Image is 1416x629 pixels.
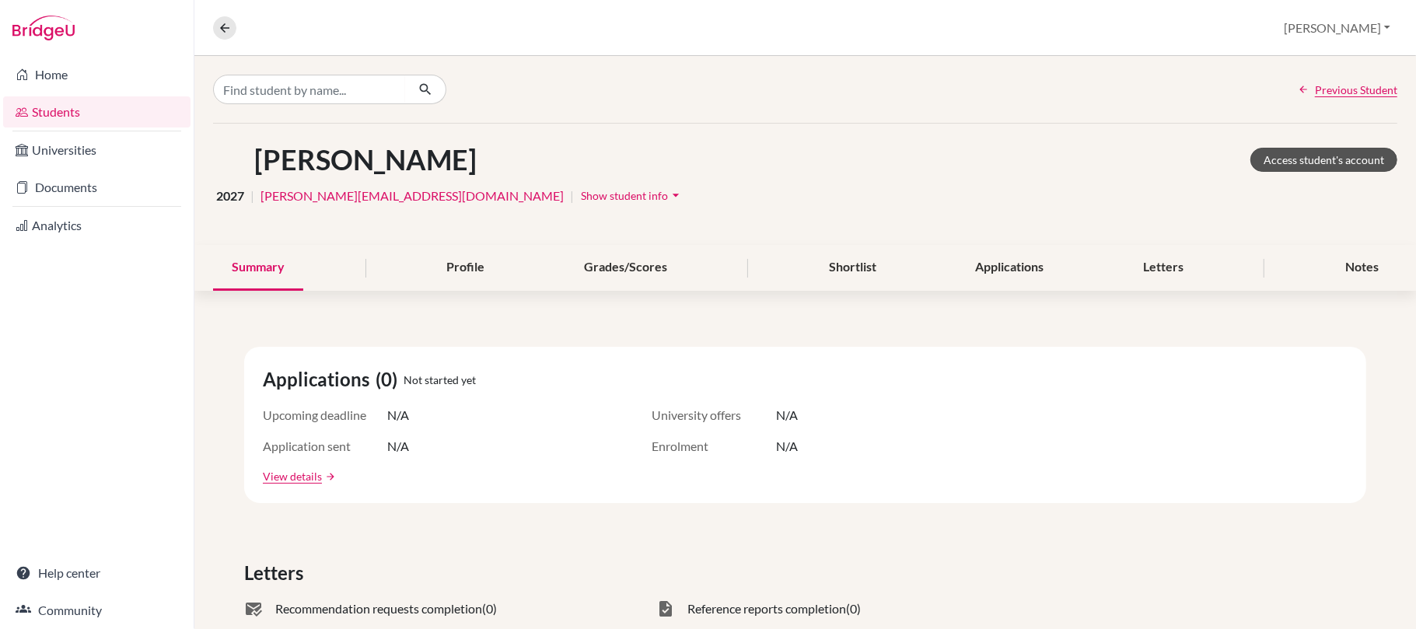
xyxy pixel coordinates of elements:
[652,437,776,456] span: Enrolment
[1298,82,1397,98] a: Previous Student
[776,437,798,456] span: N/A
[12,16,75,40] img: Bridge-U
[213,245,303,291] div: Summary
[3,135,191,166] a: Universities
[387,406,409,425] span: N/A
[956,245,1062,291] div: Applications
[1124,245,1202,291] div: Letters
[1327,245,1397,291] div: Notes
[482,599,497,618] span: (0)
[404,372,476,388] span: Not started yet
[216,187,244,205] span: 2027
[656,599,675,618] span: task
[3,96,191,128] a: Students
[1277,13,1397,43] button: [PERSON_NAME]
[810,245,895,291] div: Shortlist
[1250,148,1397,172] a: Access student's account
[250,187,254,205] span: |
[213,75,406,104] input: Find student by name...
[3,595,191,626] a: Community
[428,245,503,291] div: Profile
[263,468,322,484] a: View details
[846,599,861,618] span: (0)
[580,183,684,208] button: Show student infoarrow_drop_down
[668,187,684,203] i: arrow_drop_down
[581,189,668,202] span: Show student info
[776,406,798,425] span: N/A
[376,365,404,393] span: (0)
[244,559,309,587] span: Letters
[260,187,564,205] a: [PERSON_NAME][EMAIL_ADDRESS][DOMAIN_NAME]
[3,59,191,90] a: Home
[263,406,387,425] span: Upcoming deadline
[263,365,376,393] span: Applications
[263,437,387,456] span: Application sent
[275,599,482,618] span: Recommendation requests completion
[322,471,336,482] a: arrow_forward
[652,406,776,425] span: University offers
[570,187,574,205] span: |
[213,142,248,177] img: Feng-Chuan LIN's avatar
[254,143,477,176] h1: [PERSON_NAME]
[3,557,191,589] a: Help center
[387,437,409,456] span: N/A
[3,210,191,241] a: Analytics
[565,245,686,291] div: Grades/Scores
[687,599,846,618] span: Reference reports completion
[244,599,263,618] span: mark_email_read
[3,172,191,203] a: Documents
[1315,82,1397,98] span: Previous Student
